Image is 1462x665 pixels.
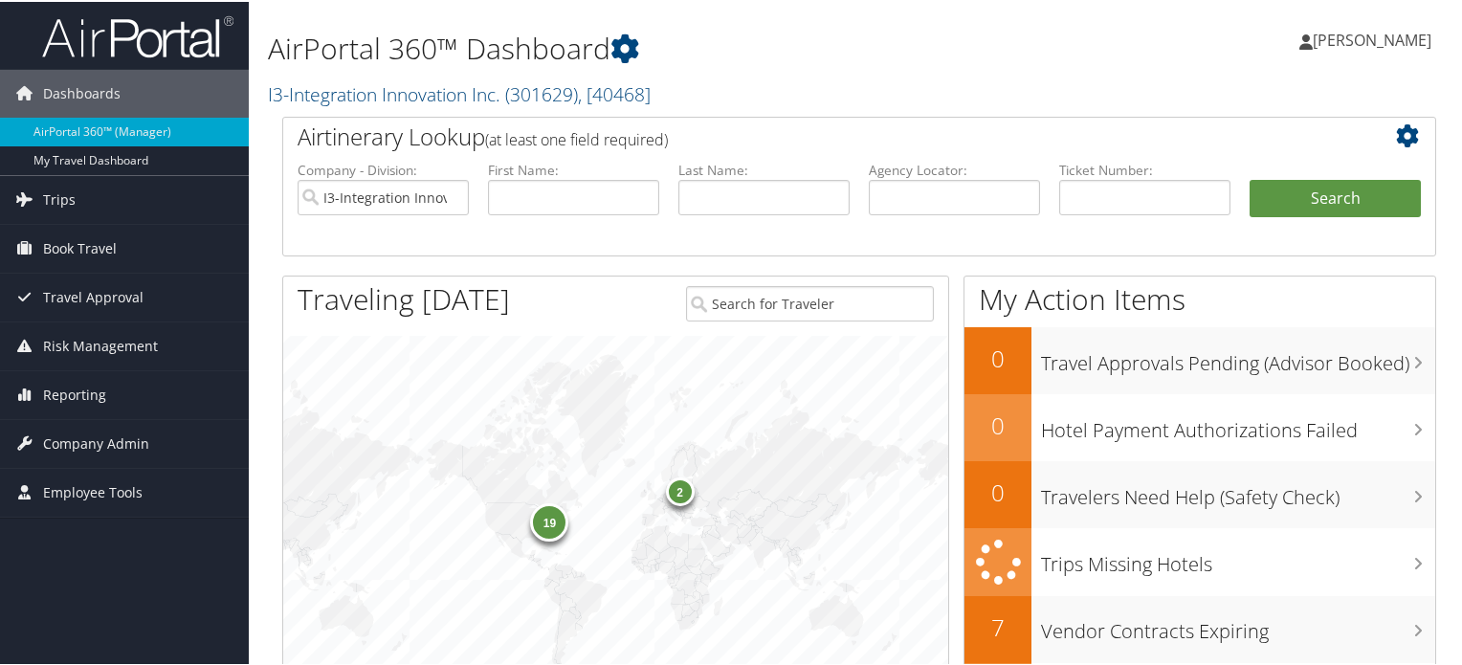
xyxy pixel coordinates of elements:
span: Trips [43,174,76,222]
h2: 0 [964,475,1031,507]
div: 2 [665,475,694,503]
span: Travel Approval [43,272,144,320]
a: 7Vendor Contracts Expiring [964,594,1435,661]
h1: My Action Items [964,277,1435,318]
h2: Airtinerary Lookup [298,119,1325,151]
label: First Name: [488,159,659,178]
input: Search for Traveler [686,284,935,320]
span: Risk Management [43,321,158,368]
div: 19 [530,501,568,540]
h2: 0 [964,341,1031,373]
img: airportal-logo.png [42,12,233,57]
a: 0Travel Approvals Pending (Advisor Booked) [964,325,1435,392]
a: 0Hotel Payment Authorizations Failed [964,392,1435,459]
h3: Vendor Contracts Expiring [1041,607,1435,643]
h3: Travel Approvals Pending (Advisor Booked) [1041,339,1435,375]
h1: Traveling [DATE] [298,277,510,318]
label: Ticket Number: [1059,159,1230,178]
span: Employee Tools [43,467,143,515]
span: ( 301629 ) [505,79,578,105]
h3: Trips Missing Hotels [1041,540,1435,576]
button: Search [1250,178,1421,216]
span: Reporting [43,369,106,417]
a: Trips Missing Hotels [964,526,1435,594]
h1: AirPortal 360™ Dashboard [268,27,1056,67]
span: [PERSON_NAME] [1313,28,1431,49]
h2: 7 [964,610,1031,642]
span: , [ 40468 ] [578,79,651,105]
h3: Travelers Need Help (Safety Check) [1041,473,1435,509]
span: (at least one field required) [485,127,668,148]
h3: Hotel Payment Authorizations Failed [1041,406,1435,442]
span: Dashboards [43,68,121,116]
h2: 0 [964,408,1031,440]
a: 0Travelers Need Help (Safety Check) [964,459,1435,526]
label: Agency Locator: [869,159,1040,178]
label: Company - Division: [298,159,469,178]
span: Company Admin [43,418,149,466]
a: [PERSON_NAME] [1299,10,1451,67]
label: Last Name: [678,159,850,178]
a: I3-Integration Innovation Inc. [268,79,651,105]
span: Book Travel [43,223,117,271]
